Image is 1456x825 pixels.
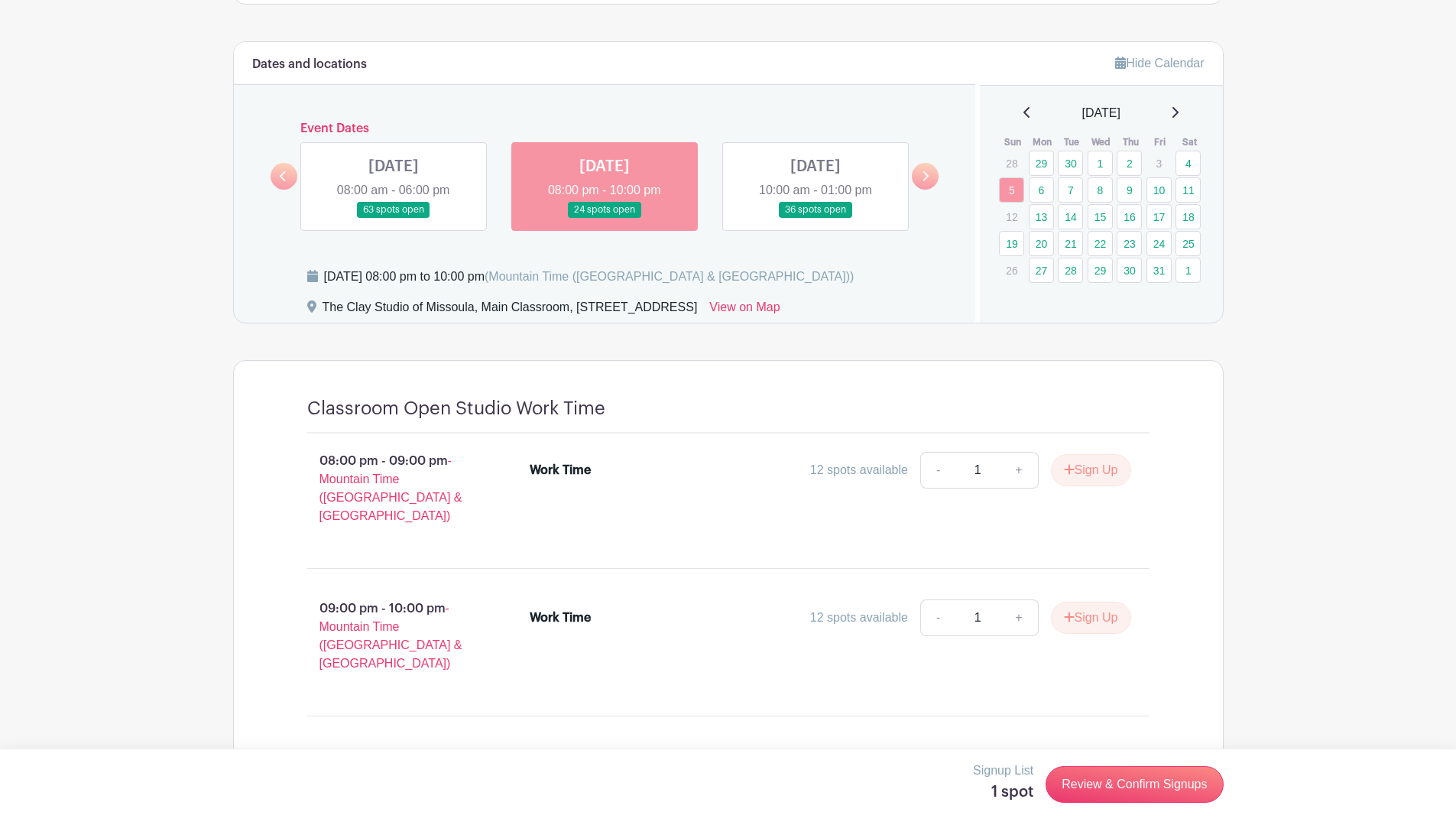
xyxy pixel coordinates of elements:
a: 30 [1058,151,1083,176]
a: 22 [1088,231,1113,256]
a: 1 [1088,151,1113,176]
a: 8 [1088,177,1113,203]
a: 10 [1146,177,1172,203]
a: + [1000,599,1038,636]
a: 27 [1029,258,1054,283]
a: 11 [1176,177,1201,203]
a: 4 [1176,151,1201,176]
div: 12 spots available [810,609,908,627]
th: Thu [1116,135,1146,150]
a: 29 [1088,258,1113,283]
div: Work Time [530,461,591,479]
div: 12 spots available [810,461,908,479]
h6: Event Dates [297,122,913,136]
a: 16 [1117,204,1142,229]
p: 26 [999,258,1024,282]
a: 9 [1117,177,1142,203]
th: Sun [998,135,1028,150]
div: The Clay Studio of Missoula, Main Classroom, [STREET_ADDRESS] [323,298,698,323]
a: 2 [1117,151,1142,176]
a: - [920,452,955,489]
button: Sign Up [1051,602,1131,634]
div: Work Time [530,609,591,627]
a: 7 [1058,177,1083,203]
a: 20 [1029,231,1054,256]
a: 25 [1176,231,1201,256]
div: [DATE] 08:00 pm to 10:00 pm [324,268,854,286]
a: 5 [999,177,1024,203]
h6: Dates and locations [252,57,367,72]
a: 30 [1117,258,1142,283]
a: 19 [999,231,1024,256]
a: 1 [1176,258,1201,283]
a: 6 [1029,177,1054,203]
a: View on Map [709,298,780,323]
th: Mon [1028,135,1058,150]
span: (Mountain Time ([GEOGRAPHIC_DATA] & [GEOGRAPHIC_DATA])) [485,270,854,283]
th: Wed [1087,135,1117,150]
a: Review & Confirm Signups [1046,766,1223,803]
th: Sat [1175,135,1205,150]
a: 31 [1146,258,1172,283]
a: 28 [1058,258,1083,283]
a: 18 [1176,204,1201,229]
h4: Classroom Open Studio Work Time [307,398,605,420]
a: Hide Calendar [1115,57,1204,70]
p: 09:00 pm - 10:00 pm [283,593,506,679]
th: Tue [1057,135,1087,150]
button: Sign Up [1051,454,1131,486]
a: 24 [1146,231,1172,256]
p: 12 [999,205,1024,229]
a: 14 [1058,204,1083,229]
p: 3 [1146,151,1172,175]
a: 17 [1146,204,1172,229]
a: 13 [1029,204,1054,229]
a: 29 [1029,151,1054,176]
a: + [1000,452,1038,489]
th: Fri [1146,135,1176,150]
span: [DATE] [1082,104,1120,122]
h5: 1 spot [973,783,1033,801]
a: 23 [1117,231,1142,256]
p: 28 [999,151,1024,175]
a: - [920,599,955,636]
p: Signup List [973,762,1033,780]
a: 15 [1088,204,1113,229]
a: 21 [1058,231,1083,256]
p: 08:00 pm - 09:00 pm [283,446,506,531]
